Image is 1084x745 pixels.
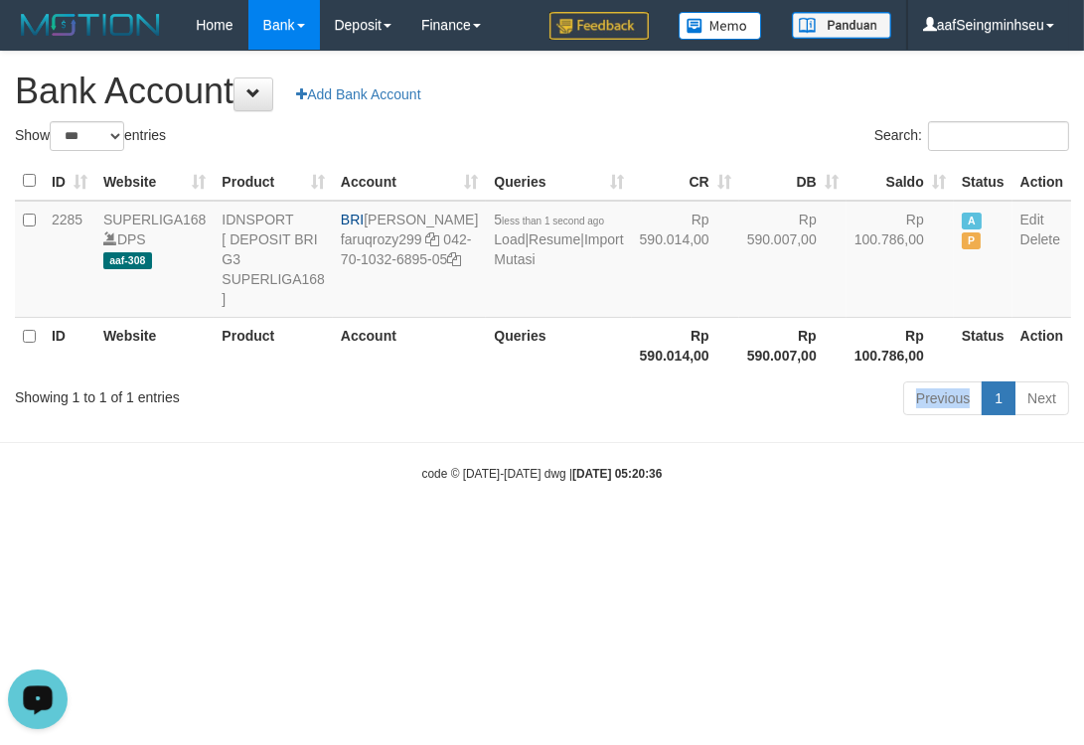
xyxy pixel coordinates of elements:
th: Status [954,162,1012,201]
a: Delete [1020,231,1060,247]
th: CR: activate to sort column ascending [632,162,739,201]
th: Website: activate to sort column ascending [95,162,215,201]
td: 2285 [44,201,95,318]
span: 5 [494,212,604,227]
td: Rp 100.786,00 [847,201,954,318]
a: SUPERLIGA168 [103,212,207,227]
a: Add Bank Account [283,77,433,111]
img: panduan.png [792,12,891,39]
span: | | [494,212,623,267]
td: Rp 590.007,00 [739,201,847,318]
span: Paused [962,232,982,249]
td: Rp 590.014,00 [632,201,739,318]
a: Import Mutasi [494,231,623,267]
th: Queries: activate to sort column ascending [486,162,631,201]
th: Account [333,317,486,373]
a: Load [494,231,525,247]
a: Copy faruqrozy299 to clipboard [426,231,440,247]
a: faruqrozy299 [341,231,422,247]
td: IDNSPORT [ DEPOSIT BRI G3 SUPERLIGA168 ] [214,201,333,318]
span: aaf-308 [103,252,152,269]
th: Product [214,317,333,373]
a: Resume [529,231,580,247]
th: Product: activate to sort column ascending [214,162,333,201]
td: [PERSON_NAME] 042-70-1032-6895-05 [333,201,486,318]
span: Active [962,213,982,229]
span: less than 1 second ago [502,216,604,226]
th: ID: activate to sort column ascending [44,162,95,201]
button: Open LiveChat chat widget [8,8,68,68]
img: Feedback.jpg [549,12,649,40]
img: MOTION_logo.png [15,10,166,40]
label: Show entries [15,121,166,151]
th: Account: activate to sort column ascending [333,162,486,201]
strong: [DATE] 05:20:36 [572,467,662,481]
a: Previous [903,381,983,415]
th: Rp 590.007,00 [739,317,847,373]
th: DB: activate to sort column ascending [739,162,847,201]
a: Edit [1020,212,1044,227]
th: ID [44,317,95,373]
th: Rp 100.786,00 [847,317,954,373]
div: Showing 1 to 1 of 1 entries [15,379,437,407]
th: Saldo: activate to sort column ascending [847,162,954,201]
span: BRI [341,212,364,227]
th: Action [1012,162,1072,201]
th: Action [1012,317,1072,373]
td: DPS [95,201,215,318]
input: Search: [928,121,1069,151]
a: 1 [982,381,1015,415]
img: Button%20Memo.svg [679,12,762,40]
h1: Bank Account [15,72,1069,111]
label: Search: [874,121,1069,151]
a: Copy 042701032689505 to clipboard [447,251,461,267]
th: Queries [486,317,631,373]
th: Status [954,317,1012,373]
th: Website [95,317,215,373]
select: Showentries [50,121,124,151]
small: code © [DATE]-[DATE] dwg | [422,467,663,481]
th: Rp 590.014,00 [632,317,739,373]
a: Next [1014,381,1069,415]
